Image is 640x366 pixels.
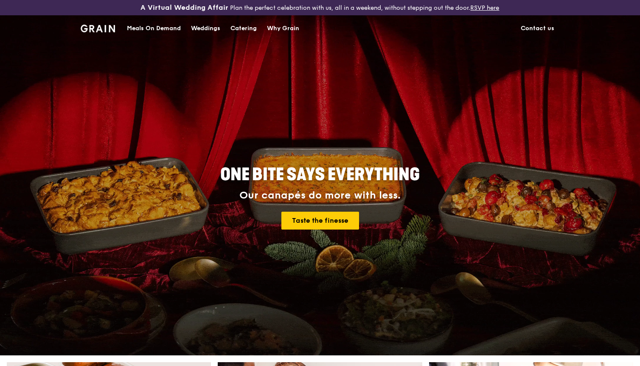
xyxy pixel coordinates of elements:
[81,15,115,40] a: GrainGrain
[140,3,228,12] h3: A Virtual Wedding Affair
[167,190,473,201] div: Our canapés do more with less.
[220,165,420,185] span: ONE BITE SAYS EVERYTHING
[516,16,559,41] a: Contact us
[470,4,499,11] a: RSVP here
[281,212,359,230] a: Taste the finesse
[81,25,115,32] img: Grain
[225,16,262,41] a: Catering
[127,16,181,41] div: Meals On Demand
[186,16,225,41] a: Weddings
[191,16,220,41] div: Weddings
[107,3,533,12] div: Plan the perfect celebration with us, all in a weekend, without stepping out the door.
[230,16,257,41] div: Catering
[262,16,304,41] a: Why Grain
[267,16,299,41] div: Why Grain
